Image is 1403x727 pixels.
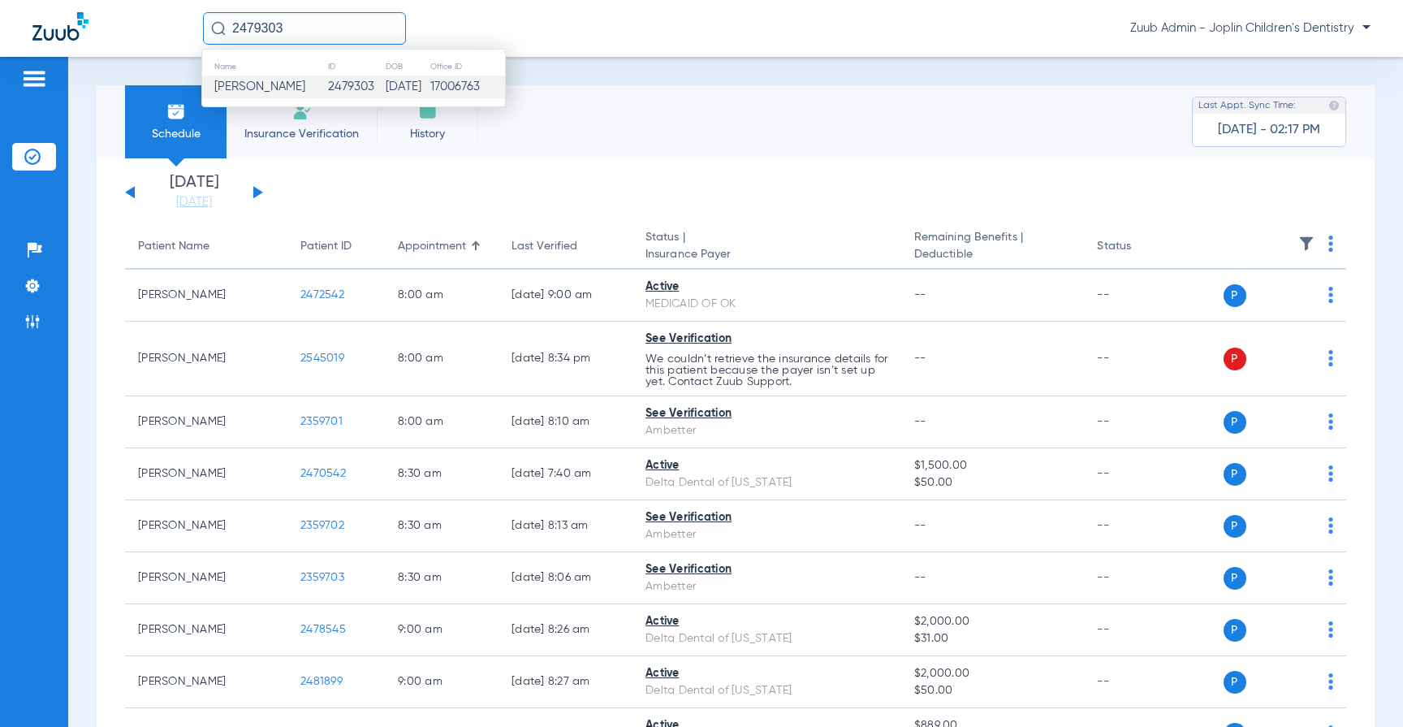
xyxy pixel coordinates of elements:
img: Schedule [166,102,186,121]
img: group-dot-blue.svg [1328,413,1333,430]
span: 2545019 [300,353,344,364]
img: x.svg [1292,287,1308,303]
th: ID [327,58,385,76]
td: [DATE] [385,76,430,98]
img: hamburger-icon [21,69,47,89]
span: [PERSON_NAME] [214,80,305,93]
td: 8:30 AM [385,448,499,500]
th: Office ID [430,58,505,76]
div: Patient ID [300,238,372,255]
span: [DATE] - 02:17 PM [1218,122,1320,138]
td: 8:00 AM [385,396,499,448]
td: [DATE] 9:00 AM [499,270,632,322]
span: Insurance Verification [239,126,365,142]
td: [DATE] 8:34 PM [499,322,632,396]
span: 2359702 [300,520,344,531]
img: filter.svg [1298,236,1315,252]
div: Delta Dental of [US_STATE] [645,474,888,491]
img: group-dot-blue.svg [1328,569,1333,586]
img: group-dot-blue.svg [1328,236,1333,252]
span: P [1224,284,1246,307]
span: P [1224,463,1246,486]
td: 17006763 [430,76,505,98]
div: Appointment [398,238,486,255]
span: $1,500.00 [914,457,1072,474]
span: P [1224,411,1246,434]
th: Remaining Benefits | [901,224,1085,270]
div: See Verification [645,331,888,348]
img: group-dot-blue.svg [1328,350,1333,366]
td: 2479303 [327,76,385,98]
td: [PERSON_NAME] [125,552,287,604]
td: [DATE] 8:06 AM [499,552,632,604]
div: See Verification [645,509,888,526]
td: 9:00 AM [385,604,499,656]
div: Ambetter [645,422,888,439]
td: 8:30 AM [385,500,499,552]
td: [DATE] 8:13 AM [499,500,632,552]
div: MEDICAID OF OK [645,296,888,313]
span: P [1224,567,1246,590]
img: group-dot-blue.svg [1328,517,1333,534]
td: 9:00 AM [385,656,499,708]
a: [DATE] [145,194,243,210]
img: group-dot-blue.svg [1328,287,1333,303]
td: [DATE] 8:10 AM [499,396,632,448]
span: $2,000.00 [914,613,1072,630]
td: 8:00 AM [385,270,499,322]
img: x.svg [1292,465,1308,482]
td: [PERSON_NAME] [125,322,287,396]
td: [DATE] 8:27 AM [499,656,632,708]
td: -- [1084,604,1194,656]
img: x.svg [1292,673,1308,690]
div: Delta Dental of [US_STATE] [645,630,888,647]
td: -- [1084,448,1194,500]
td: [PERSON_NAME] [125,396,287,448]
div: Patient Name [138,238,274,255]
th: DOB [385,58,430,76]
span: $50.00 [914,682,1072,699]
span: 2478545 [300,624,346,635]
td: 8:30 AM [385,552,499,604]
span: P [1224,515,1246,538]
img: History [418,102,438,121]
img: x.svg [1292,621,1308,638]
td: -- [1084,500,1194,552]
td: -- [1084,552,1194,604]
td: [DATE] 8:26 AM [499,604,632,656]
div: Delta Dental of [US_STATE] [645,682,888,699]
td: -- [1084,270,1194,322]
img: x.svg [1292,517,1308,534]
td: 8:00 AM [385,322,499,396]
td: -- [1084,322,1194,396]
span: 2470542 [300,468,346,479]
td: [DATE] 7:40 AM [499,448,632,500]
span: -- [914,572,926,583]
div: Active [645,457,888,474]
span: $50.00 [914,474,1072,491]
span: Last Appt. Sync Time: [1198,97,1296,114]
img: x.svg [1292,350,1308,366]
span: P [1224,348,1246,370]
span: 2359703 [300,572,344,583]
span: Insurance Payer [645,246,888,263]
th: Status | [632,224,901,270]
div: Last Verified [512,238,619,255]
div: Patient Name [138,238,209,255]
div: Appointment [398,238,466,255]
td: -- [1084,656,1194,708]
td: [PERSON_NAME] [125,604,287,656]
span: -- [914,416,926,427]
span: History [389,126,466,142]
span: -- [914,289,926,301]
span: P [1224,671,1246,694]
img: group-dot-blue.svg [1328,621,1333,638]
p: We couldn’t retrieve the insurance details for this patient because the payer isn’t set up yet. C... [645,353,888,387]
iframe: Chat Widget [1322,649,1403,727]
span: -- [914,520,926,531]
span: 2359701 [300,416,343,427]
span: 2481899 [300,676,343,687]
div: Active [645,279,888,296]
div: Active [645,665,888,682]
